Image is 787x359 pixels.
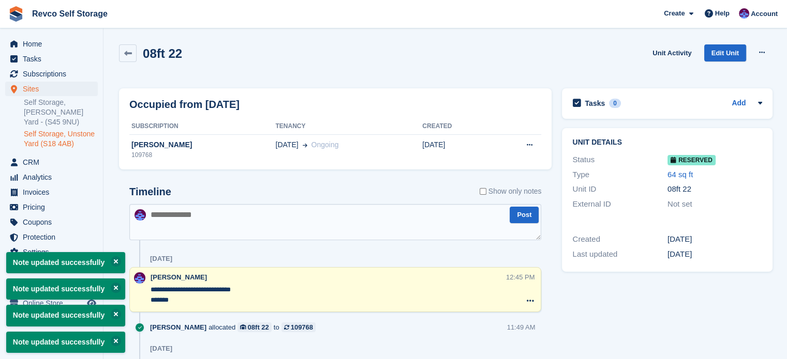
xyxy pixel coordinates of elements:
div: 109768 [291,322,313,332]
div: [PERSON_NAME] [129,139,275,150]
span: Account [751,9,778,19]
img: stora-icon-8386f47178a22dfd0bd8f6a31ec36ba5ce8667c1dd55bd0f319d3a0aa187defe.svg [8,6,24,22]
span: Reserved [667,155,716,165]
a: Self Storage, [PERSON_NAME] Yard - (S45 9NU) [24,98,98,127]
span: [PERSON_NAME] [151,273,207,281]
a: menu [5,230,98,244]
th: Subscription [129,118,275,135]
a: Unit Activity [648,44,695,61]
h2: Unit details [572,138,762,147]
div: Status [572,154,667,166]
a: Edit Unit [704,44,746,61]
h2: 08ft 22 [143,46,182,60]
span: Invoices [23,185,85,199]
div: allocated to [150,322,321,332]
div: Last updated [572,248,667,260]
span: Tasks [23,52,85,66]
h2: Tasks [585,99,605,108]
div: [DATE] [667,248,763,260]
div: [DATE] [667,233,763,245]
span: Home [23,37,85,51]
a: Add [732,98,746,110]
a: menu [5,67,98,81]
th: Created [422,118,491,135]
span: Analytics [23,170,85,184]
img: Lianne Revell [135,209,146,221]
a: 109768 [281,322,316,332]
a: menu [5,52,98,66]
p: Note updated successfully [6,305,125,326]
img: Lianne Revell [134,272,145,284]
div: 08ft 22 [667,183,763,195]
span: Help [715,8,730,19]
a: menu [5,155,98,169]
span: Ongoing [311,141,339,149]
button: Post [510,207,539,224]
a: menu [5,185,98,199]
span: Subscriptions [23,67,85,81]
a: menu [5,82,98,96]
div: [DATE] [150,345,172,353]
div: 08ft 22 [248,322,269,332]
span: Settings [23,245,85,259]
a: menu [5,170,98,184]
div: Not set [667,198,763,210]
span: CRM [23,155,85,169]
span: Coupons [23,215,85,229]
span: Sites [23,82,85,96]
div: 109768 [129,150,275,160]
h2: Occupied from [DATE] [129,97,240,112]
a: Revco Self Storage [28,5,112,22]
span: [PERSON_NAME] [150,322,206,332]
th: Tenancy [275,118,422,135]
label: Show only notes [480,186,542,197]
div: External ID [572,198,667,210]
a: menu [5,37,98,51]
div: Created [572,233,667,245]
a: 08ft 22 [237,322,272,332]
a: menu [5,215,98,229]
div: 0 [609,99,621,108]
span: Create [664,8,685,19]
span: Protection [23,230,85,244]
p: Note updated successfully [6,332,125,353]
h2: Timeline [129,186,171,198]
a: menu [5,296,98,310]
a: menu [5,260,98,274]
input: Show only notes [480,186,486,197]
a: menu [5,245,98,259]
div: 12:45 PM [506,272,535,282]
div: [DATE] [150,255,172,263]
div: Unit ID [572,183,667,195]
p: Note updated successfully [6,252,125,273]
img: Lianne Revell [739,8,749,19]
a: 64 sq ft [667,170,693,179]
a: Self Storage, Unstone Yard (S18 4AB) [24,129,98,149]
div: 11:49 AM [507,322,536,332]
td: [DATE] [422,134,491,165]
a: menu [5,200,98,214]
span: [DATE] [275,139,298,150]
p: Note updated successfully [6,278,125,300]
span: Pricing [23,200,85,214]
div: Type [572,169,667,181]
